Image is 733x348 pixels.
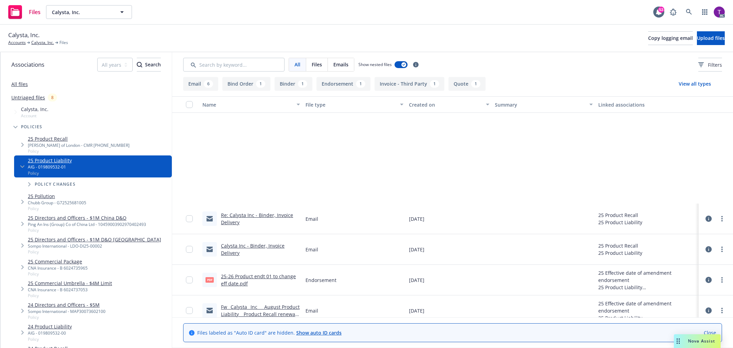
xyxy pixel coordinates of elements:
svg: Search [137,62,142,67]
span: Policy [28,148,130,154]
button: Quote [448,77,486,91]
a: 24 Product Liability [28,323,72,330]
div: 25 Product Liability [598,249,642,257]
span: Calysta, Inc. [8,31,40,40]
button: Binder [275,77,312,91]
a: Untriaged files [11,94,45,101]
div: 25 Product Recall [598,242,642,249]
a: 25 Product Recall [28,135,130,142]
span: Email [306,307,318,314]
button: Bind Order [222,77,270,91]
div: 53 [658,7,664,13]
button: Copy logging email [648,31,693,45]
span: Nova Assist [688,338,715,344]
div: 1 [298,80,307,88]
span: Files [312,61,322,68]
span: Policy [28,206,86,211]
input: Toggle Row Selected [186,307,193,314]
span: Upload files [697,35,725,41]
span: [DATE] [409,246,424,253]
div: Search [137,58,161,71]
span: Endorsement [306,276,336,284]
a: 25 Commercial Package [28,258,88,265]
a: 24 Directors and Officers - $5M [28,301,105,308]
a: All files [11,81,28,87]
div: Drag to move [674,334,682,348]
span: [DATE] [409,307,424,314]
button: Upload files [697,31,725,45]
a: Close [704,329,716,336]
div: Sompo International - MAP30073602100 [28,308,105,314]
span: [DATE] [409,215,424,222]
span: Policy changes [35,182,76,186]
div: Linked associations [598,101,696,108]
a: 25 Pollution [28,193,86,200]
button: Filters [698,58,722,72]
span: Filters [698,61,722,68]
span: Files labeled as "Auto ID card" are hidden. [197,329,342,336]
input: Toggle Row Selected [186,215,193,222]
div: [PERSON_NAME] of London - CMR [PHONE_NUMBER] [28,142,130,148]
div: File type [306,101,396,108]
a: Files [5,2,43,22]
span: Account [21,113,48,119]
a: Calysta Inc - Binder, Invoice Delivery [221,242,285,256]
div: 6 [204,80,213,88]
span: Files [59,40,68,46]
button: Linked associations [596,96,699,113]
button: Endorsement [316,77,370,91]
span: Email [306,215,318,222]
button: File type [303,96,406,113]
input: Search by keyword... [183,58,285,72]
a: more [718,215,726,223]
a: Fw_ Calysta_ Inc_ _ August Product Liability _ Product Recall renewal request .msg [221,304,300,325]
input: Toggle Row Selected [186,246,193,253]
a: 25 Product Liability [28,157,72,164]
a: Re: Calysta Inc - Binder, Invoice Delivery [221,212,293,226]
div: 1 [471,80,480,88]
a: more [718,306,726,315]
a: Search [682,5,696,19]
div: AIG - 019809532-00 [28,330,72,336]
div: 25 Product Recall [598,211,642,219]
div: Ping An Ins (Group) Co of China Ltd - 10459003902970402493 [28,221,146,227]
span: Policy [28,249,161,255]
div: 1 [356,80,365,88]
button: Summary [492,96,595,113]
span: Calysta, Inc. [52,9,111,16]
span: Associations [11,60,44,69]
input: Toggle Row Selected [186,276,193,283]
img: photo [714,7,725,18]
input: Select all [186,101,193,108]
a: more [718,245,726,253]
a: Report a Bug [666,5,680,19]
span: pdf [206,277,214,282]
a: Switch app [698,5,712,19]
div: Name [202,101,292,108]
a: Show auto ID cards [296,329,342,336]
button: SearchSearch [137,58,161,72]
div: 25 Effective date of amendment endorsement [598,269,696,284]
div: AIG - 019809532-01 [28,164,72,170]
span: Policy [28,227,146,233]
button: Email [183,77,218,91]
div: Summary [495,101,585,108]
span: Emails [333,61,348,68]
div: CNA Insurance - B 6024735965 [28,265,88,271]
a: more [718,276,726,284]
a: 25 Directors and Officers - $1M D&O [GEOGRAPHIC_DATA] [28,236,161,243]
span: Policy [28,170,72,176]
div: CNA Insurance - B 6024737053 [28,287,112,293]
span: [DATE] [409,276,424,284]
div: 25 Effective date of amendment endorsement [598,300,696,314]
span: Policy [28,336,72,342]
div: Sompo International - LDO-DI25-00002 [28,243,161,249]
div: 25 Product Liability [598,284,696,291]
button: Calysta, Inc. [46,5,132,19]
div: Chubb Group - G72525681005 [28,200,86,206]
span: Policies [21,125,43,129]
div: Created on [409,101,482,108]
button: Created on [406,96,492,113]
button: Nova Assist [674,334,721,348]
button: Invoice - Third Party [375,77,444,91]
